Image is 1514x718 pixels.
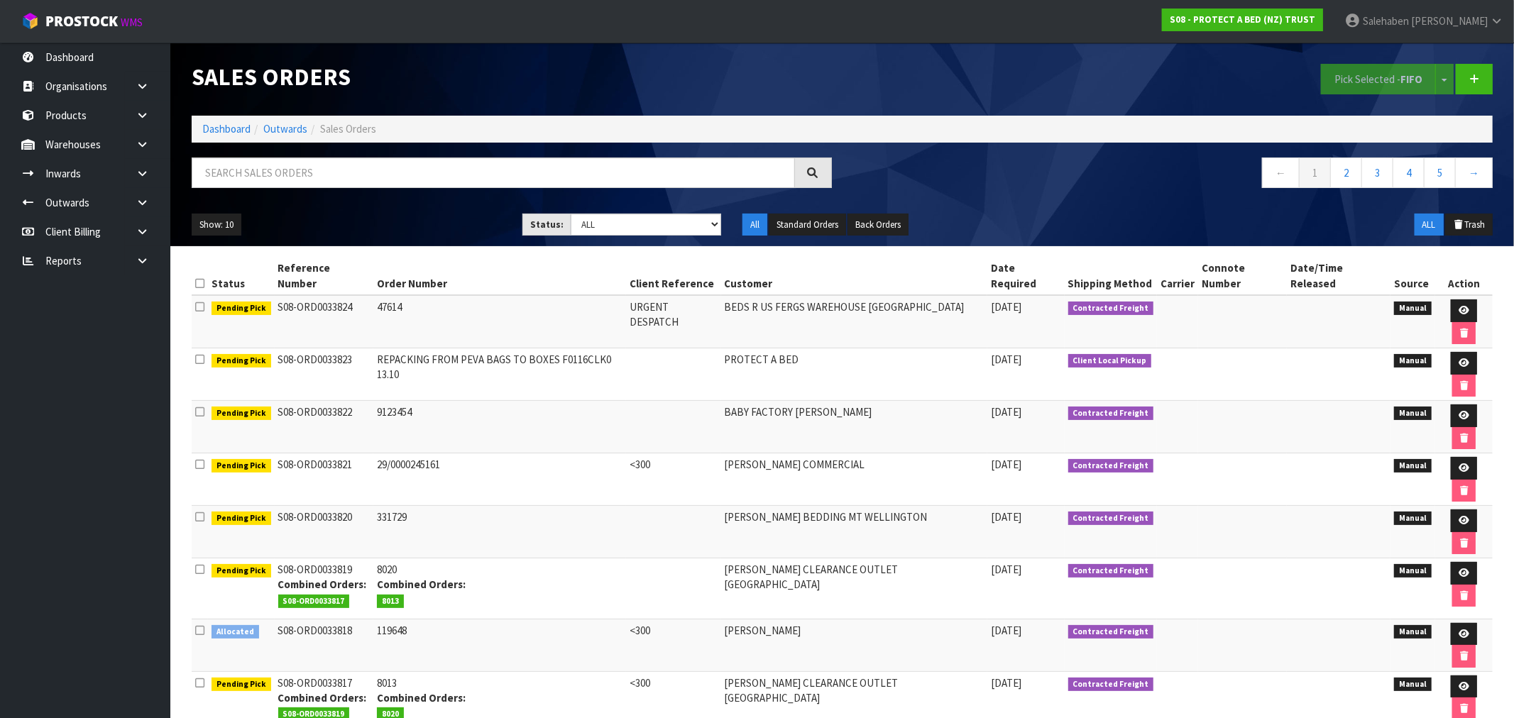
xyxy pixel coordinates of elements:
span: Manual [1394,678,1432,692]
strong: Combined Orders: [278,578,367,591]
span: Manual [1394,625,1432,639]
span: Manual [1394,354,1432,368]
th: Shipping Method [1065,257,1158,295]
strong: Status: [530,219,564,231]
a: 5 [1424,158,1456,188]
td: [PERSON_NAME] CLEARANCE OUTLET [GEOGRAPHIC_DATA] [721,558,988,619]
a: 2 [1330,158,1362,188]
strong: S08 - PROTECT A BED (NZ) TRUST [1170,13,1315,26]
span: Pending Pick [212,564,271,578]
td: 119648 [373,619,626,671]
td: URGENT DESPATCH [626,295,720,348]
td: [PERSON_NAME] [721,619,988,671]
nav: Page navigation [853,158,1493,192]
td: PROTECT A BED [721,348,988,401]
span: Pending Pick [212,459,271,473]
span: Contracted Freight [1068,459,1154,473]
span: Contracted Freight [1068,625,1154,639]
a: Dashboard [202,122,251,136]
span: Sales Orders [320,122,376,136]
button: Back Orders [847,214,909,236]
th: Reference Number [275,257,374,295]
button: Trash [1445,214,1493,236]
span: Manual [1394,564,1432,578]
span: S08-ORD0033817 [278,595,350,609]
button: Pick Selected -FIFO [1321,64,1436,94]
span: 8013 [377,595,404,609]
span: Manual [1394,459,1432,473]
td: S08-ORD0033824 [275,295,374,348]
td: 29/0000245161 [373,453,626,506]
h1: Sales Orders [192,64,832,90]
span: Manual [1394,407,1432,421]
button: Standard Orders [769,214,846,236]
th: Client Reference [626,257,720,295]
span: [DATE] [991,458,1021,471]
th: Source [1390,257,1435,295]
a: 1 [1299,158,1331,188]
button: All [742,214,767,236]
span: Contracted Freight [1068,302,1154,316]
td: [PERSON_NAME] COMMERCIAL [721,453,988,506]
span: Pending Pick [212,678,271,692]
a: 3 [1361,158,1393,188]
span: Manual [1394,302,1432,316]
button: Show: 10 [192,214,241,236]
td: 331729 [373,506,626,558]
td: REPACKING FROM PEVA BAGS TO BOXES F0116CLK0 13.10 [373,348,626,401]
td: S08-ORD0033821 [275,453,374,506]
td: S08-ORD0033819 [275,558,374,619]
td: BABY FACTORY [PERSON_NAME] [721,401,988,453]
span: Contracted Freight [1068,512,1154,526]
td: BEDS R US FERGS WAREHOUSE [GEOGRAPHIC_DATA] [721,295,988,348]
td: <300 [626,453,720,506]
span: [DATE] [991,563,1021,576]
span: Contracted Freight [1068,407,1154,421]
input: Search sales orders [192,158,795,188]
td: 8020 [373,558,626,619]
span: [DATE] [991,353,1021,366]
th: Status [208,257,275,295]
th: Customer [721,257,988,295]
th: Date Required [987,257,1064,295]
span: Salehaben [1363,14,1409,28]
span: Pending Pick [212,354,271,368]
strong: FIFO [1400,72,1422,86]
a: 4 [1393,158,1425,188]
th: Date/Time Released [1287,257,1390,295]
td: S08-ORD0033822 [275,401,374,453]
span: Allocated [212,625,259,639]
span: Pending Pick [212,302,271,316]
td: S08-ORD0033820 [275,506,374,558]
button: ALL [1415,214,1444,236]
span: ProStock [45,12,118,31]
strong: Combined Orders: [377,691,466,705]
th: Action [1435,257,1493,295]
th: Connote Number [1198,257,1287,295]
td: [PERSON_NAME] BEDDING MT WELLINGTON [721,506,988,558]
span: Contracted Freight [1068,678,1154,692]
a: S08 - PROTECT A BED (NZ) TRUST [1162,9,1323,31]
span: Pending Pick [212,512,271,526]
td: S08-ORD0033823 [275,348,374,401]
span: [DATE] [991,676,1021,690]
span: [PERSON_NAME] [1411,14,1488,28]
span: Pending Pick [212,407,271,421]
span: [DATE] [991,300,1021,314]
td: S08-ORD0033818 [275,619,374,671]
span: Contracted Freight [1068,564,1154,578]
a: Outwards [263,122,307,136]
span: [DATE] [991,510,1021,524]
span: [DATE] [991,624,1021,637]
a: → [1455,158,1493,188]
strong: Combined Orders: [377,578,466,591]
span: Client Local Pickup [1068,354,1152,368]
td: 9123454 [373,401,626,453]
img: cube-alt.png [21,12,39,30]
span: Manual [1394,512,1432,526]
strong: Combined Orders: [278,691,367,705]
th: Carrier [1157,257,1198,295]
th: Order Number [373,257,626,295]
a: ← [1262,158,1300,188]
td: <300 [626,619,720,671]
